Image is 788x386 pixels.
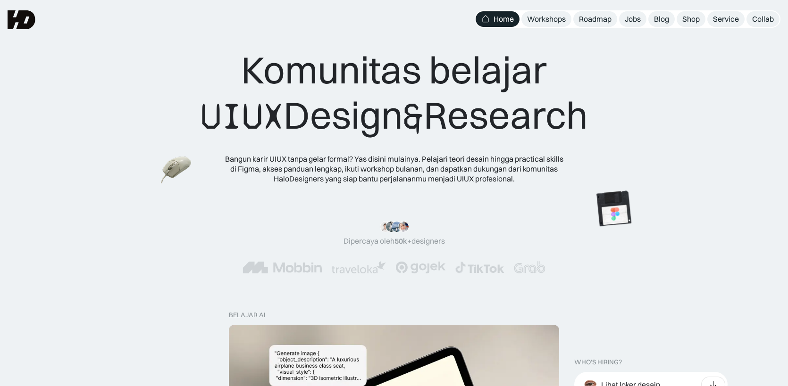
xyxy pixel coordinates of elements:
[682,14,700,24] div: Shop
[746,11,780,27] a: Collab
[654,14,669,24] div: Blog
[394,236,411,246] span: 50k+
[752,14,774,24] div: Collab
[648,11,675,27] a: Blog
[224,154,564,183] div: Bangun karir UIUX tanpa gelar formal? Yas disini mulainya. Pelajari teori desain hingga practical...
[229,311,265,319] div: belajar ai
[201,47,588,139] div: Komunitas belajar Design Research
[201,94,284,139] span: UIUX
[677,11,705,27] a: Shop
[521,11,571,27] a: Workshops
[574,358,622,366] div: WHO’S HIRING?
[619,11,646,27] a: Jobs
[344,236,445,246] div: Dipercaya oleh designers
[707,11,745,27] a: Service
[527,14,566,24] div: Workshops
[625,14,641,24] div: Jobs
[579,14,612,24] div: Roadmap
[403,94,424,139] span: &
[494,14,514,24] div: Home
[476,11,520,27] a: Home
[573,11,617,27] a: Roadmap
[713,14,739,24] div: Service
